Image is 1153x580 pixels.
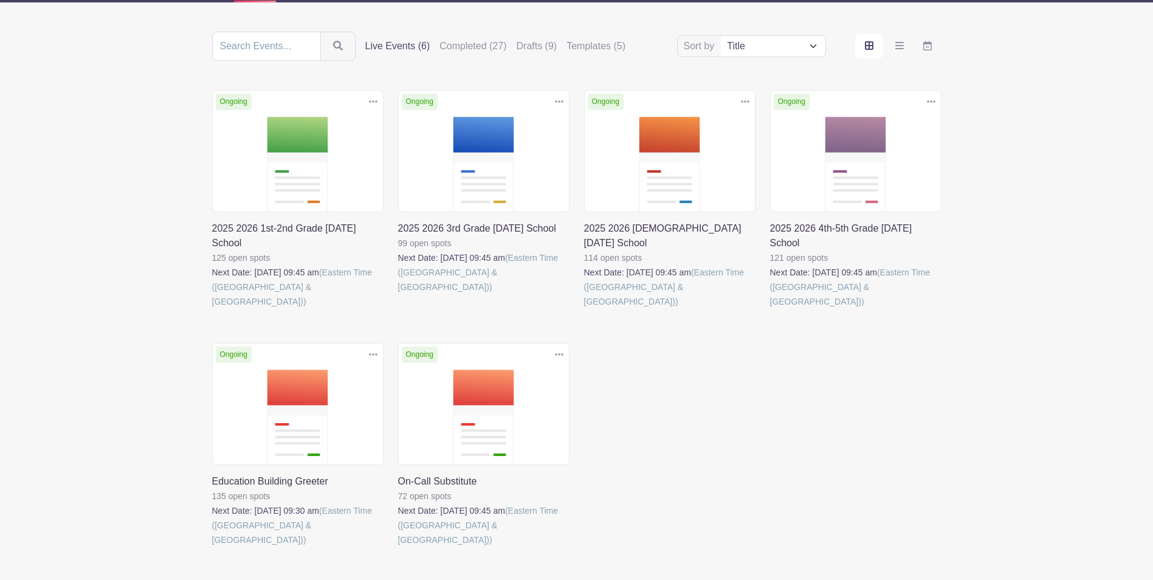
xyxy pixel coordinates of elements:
label: Completed (27) [439,39,506,54]
input: Search Events... [212,32,321,61]
label: Templates (5) [566,39,625,54]
label: Live Events (6) [365,39,430,54]
div: order and view [855,34,941,58]
label: Sort by [684,39,718,54]
label: Drafts (9) [517,39,557,54]
div: filters [365,39,626,54]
